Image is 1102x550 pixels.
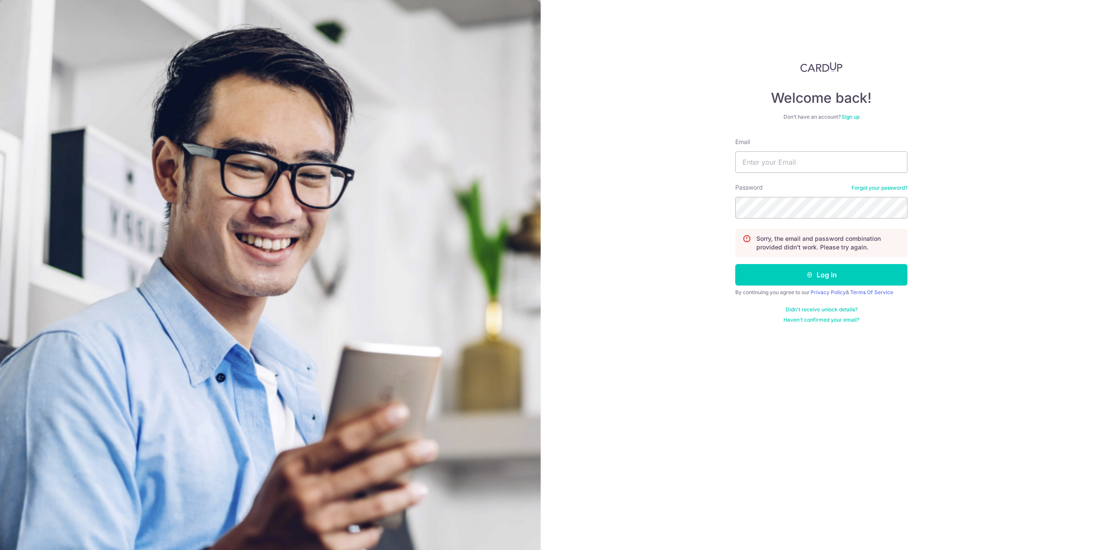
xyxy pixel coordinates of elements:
[783,316,859,323] a: Haven't confirmed your email?
[735,264,907,286] button: Log in
[735,183,763,192] label: Password
[850,289,893,295] a: Terms Of Service
[735,289,907,296] div: By continuing you agree to our &
[811,289,846,295] a: Privacy Policy
[842,114,860,120] a: Sign up
[756,234,900,252] p: Sorry, the email and password combination provided didn't work. Please try again.
[735,138,750,146] label: Email
[786,306,857,313] a: Didn't receive unlock details?
[851,184,907,191] a: Forgot your password?
[735,114,907,120] div: Don’t have an account?
[800,62,842,72] img: CardUp Logo
[735,151,907,173] input: Enter your Email
[735,89,907,107] h4: Welcome back!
